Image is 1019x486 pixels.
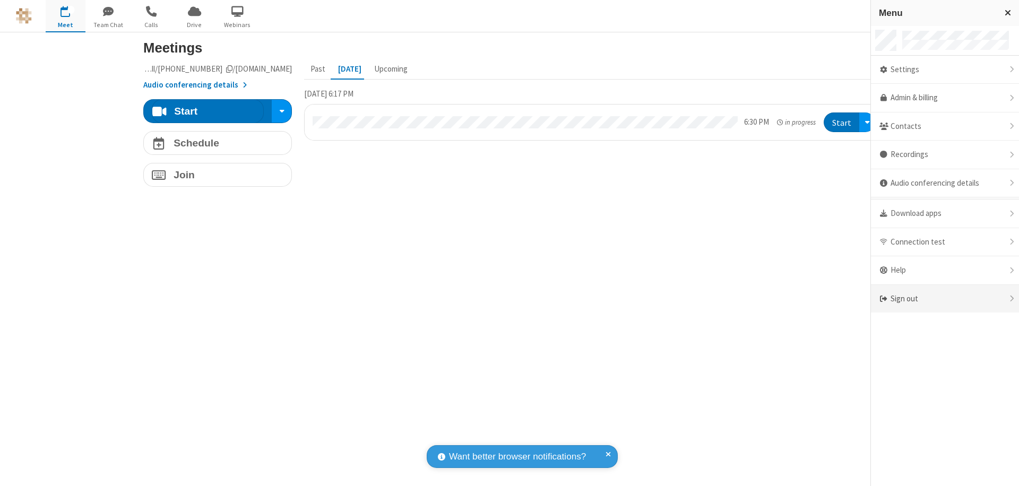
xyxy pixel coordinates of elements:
[143,63,292,75] button: Copy my meeting room linkCopy my meeting room link
[89,20,128,30] span: Team Chat
[871,169,1019,198] div: Audio conferencing details
[871,228,1019,257] div: Connection test
[871,256,1019,285] div: Help
[46,20,85,30] span: Meet
[152,99,264,123] button: Start
[132,20,171,30] span: Calls
[174,138,219,148] h4: Schedule
[824,112,859,132] button: Start
[871,56,1019,84] div: Settings
[68,6,75,14] div: 1
[304,88,884,149] section: Today's Meetings
[143,131,292,155] button: Schedule
[332,59,368,80] button: [DATE]
[126,64,292,74] span: Copy my meeting room link
[871,112,1019,141] div: Contacts
[275,103,288,120] div: Start conference options
[304,59,332,80] button: Past
[143,63,292,91] section: Account details
[304,89,353,99] span: [DATE] 6:17 PM
[174,106,197,116] h4: Start
[744,116,769,128] div: 6:30 PM
[174,170,195,180] h4: Join
[871,285,1019,313] div: Sign out
[879,8,995,18] h3: Menu
[859,112,875,132] div: Open menu
[143,40,884,55] h3: Meetings
[16,8,32,24] img: QA Selenium DO NOT DELETE OR CHANGE
[777,117,816,127] em: in progress
[143,163,292,187] button: Join
[368,59,414,80] button: Upcoming
[449,450,586,464] span: Want better browser notifications?
[871,84,1019,112] a: Admin & billing
[871,141,1019,169] div: Recordings
[175,20,214,30] span: Drive
[871,199,1019,228] div: Download apps
[143,79,247,91] button: Audio conferencing details
[218,20,257,30] span: Webinars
